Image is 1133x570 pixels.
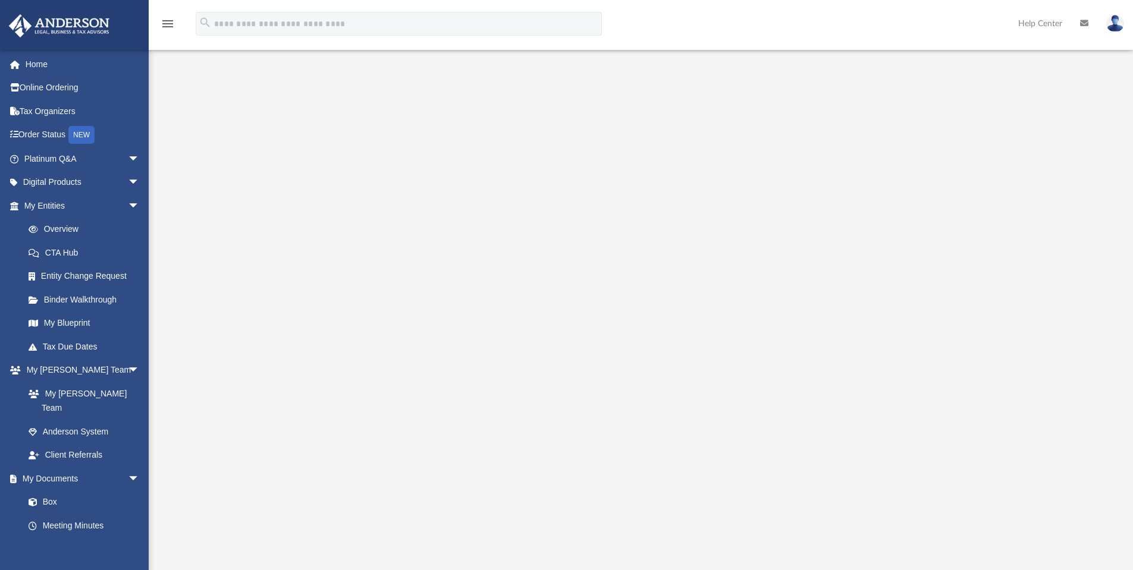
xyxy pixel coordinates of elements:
[199,16,212,29] i: search
[8,147,158,171] a: Platinum Q&Aarrow_drop_down
[17,382,146,420] a: My [PERSON_NAME] Team
[8,358,152,382] a: My [PERSON_NAME] Teamarrow_drop_down
[8,99,158,123] a: Tax Organizers
[8,467,152,490] a: My Documentsarrow_drop_down
[68,126,95,144] div: NEW
[17,264,158,288] a: Entity Change Request
[128,147,152,171] span: arrow_drop_down
[128,358,152,383] span: arrow_drop_down
[8,52,158,76] a: Home
[17,288,158,311] a: Binder Walkthrough
[128,467,152,491] span: arrow_drop_down
[17,514,152,537] a: Meeting Minutes
[161,17,175,31] i: menu
[128,171,152,195] span: arrow_drop_down
[17,218,158,241] a: Overview
[8,76,158,100] a: Online Ordering
[17,490,146,514] a: Box
[5,14,113,37] img: Anderson Advisors Platinum Portal
[17,420,152,443] a: Anderson System
[17,443,152,467] a: Client Referrals
[17,335,158,358] a: Tax Due Dates
[8,171,158,194] a: Digital Productsarrow_drop_down
[8,194,158,218] a: My Entitiesarrow_drop_down
[128,194,152,218] span: arrow_drop_down
[1106,15,1124,32] img: User Pic
[8,123,158,147] a: Order StatusNEW
[17,311,152,335] a: My Blueprint
[161,23,175,31] a: menu
[17,241,158,264] a: CTA Hub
